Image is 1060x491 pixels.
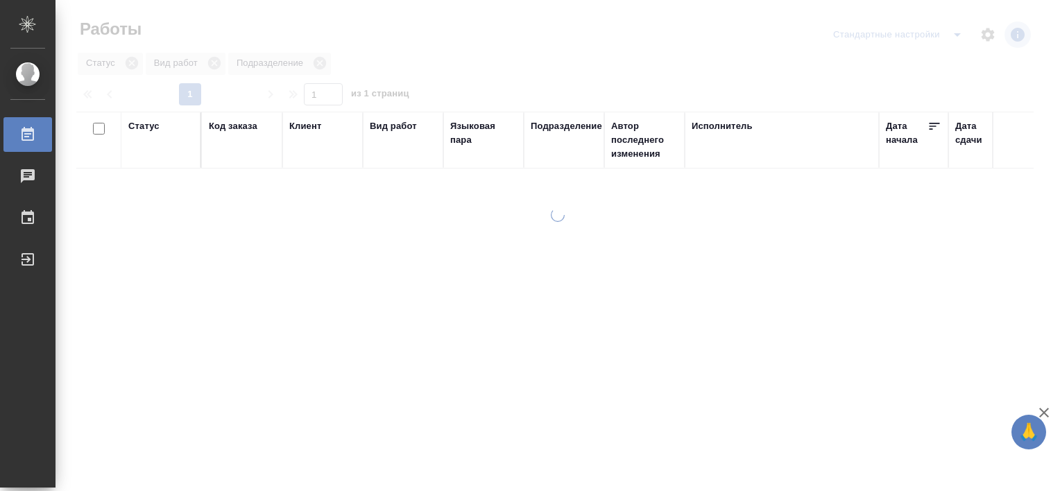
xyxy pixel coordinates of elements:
span: 🙏 [1017,417,1041,447]
div: Статус [128,119,160,133]
div: Подразделение [531,119,602,133]
div: Автор последнего изменения [611,119,678,161]
div: Дата начала [886,119,927,147]
button: 🙏 [1011,415,1046,449]
div: Языковая пара [450,119,517,147]
div: Клиент [289,119,321,133]
div: Вид работ [370,119,417,133]
div: Дата сдачи [955,119,997,147]
div: Исполнитель [692,119,753,133]
div: Код заказа [209,119,257,133]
